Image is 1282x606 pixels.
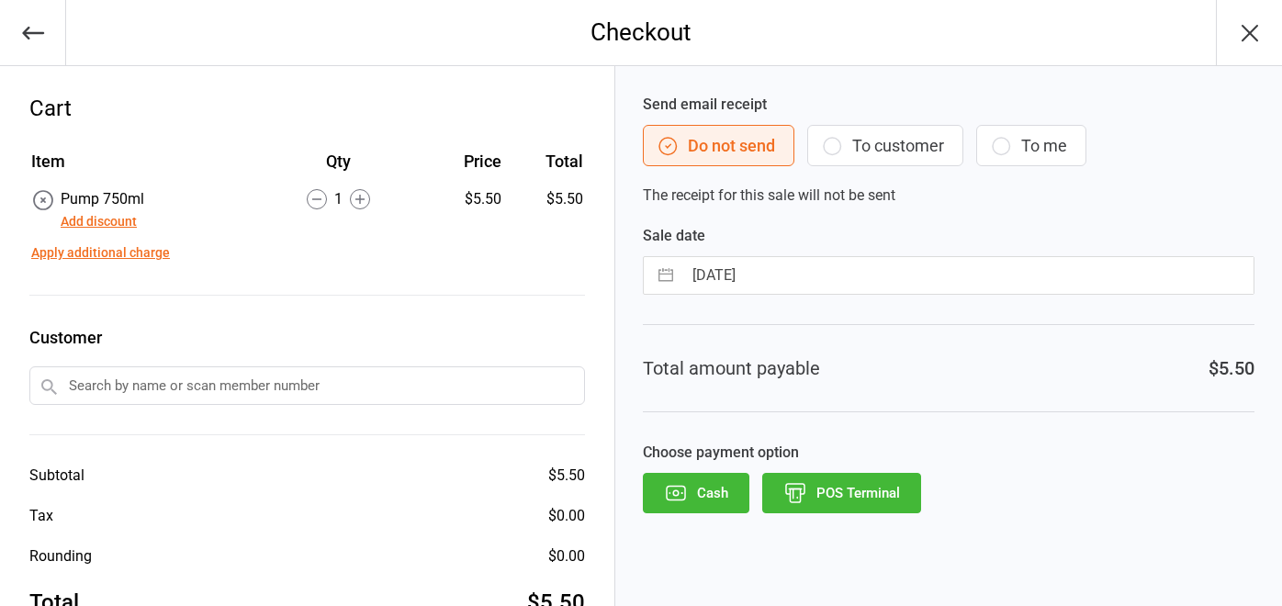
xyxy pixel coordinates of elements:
[643,94,1254,207] div: The receipt for this sale will not be sent
[548,545,585,567] div: $0.00
[643,473,749,513] button: Cash
[1209,354,1254,382] div: $5.50
[29,465,84,487] div: Subtotal
[422,149,501,174] div: Price
[61,212,137,231] button: Add discount
[548,465,585,487] div: $5.50
[29,366,585,405] input: Search by name or scan member number
[256,188,420,210] div: 1
[643,225,1254,247] label: Sale date
[61,190,144,208] span: Pump 750ml
[31,149,254,186] th: Item
[643,354,820,382] div: Total amount payable
[643,442,1254,464] label: Choose payment option
[256,149,420,186] th: Qty
[29,505,53,527] div: Tax
[422,188,501,210] div: $5.50
[29,92,585,125] div: Cart
[643,94,1254,116] label: Send email receipt
[31,243,170,263] button: Apply additional charge
[548,505,585,527] div: $0.00
[762,473,921,513] button: POS Terminal
[29,325,585,350] label: Customer
[643,125,794,166] button: Do not send
[509,149,583,186] th: Total
[976,125,1086,166] button: To me
[807,125,963,166] button: To customer
[509,188,583,232] td: $5.50
[29,545,92,567] div: Rounding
